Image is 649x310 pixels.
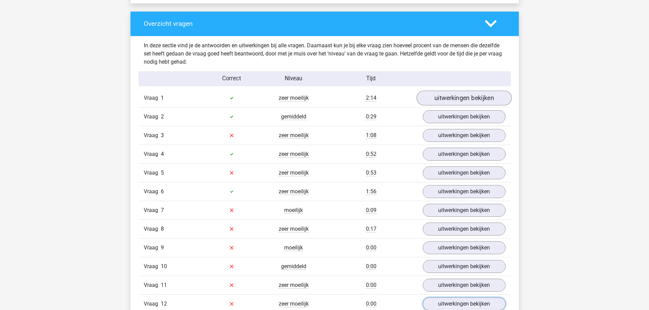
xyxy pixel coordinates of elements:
span: 9 [161,244,164,251]
a: uitwerkingen bekijken [423,185,506,198]
span: zeer moeilijk [279,132,309,139]
span: 10 [161,263,167,270]
span: Vraag [144,113,161,121]
h4: Overzicht vragen [144,20,475,28]
span: Vraag [144,244,161,252]
a: uitwerkingen bekijken [423,260,506,273]
span: Vraag [144,281,161,289]
span: 0:00 [366,282,376,289]
span: 5 [161,169,164,176]
span: 6 [161,188,164,195]
span: zeer moeilijk [279,226,309,232]
span: 0:09 [366,207,376,214]
div: In deze sectie vind je de antwoorden en uitwerkingen bij alle vragen. Daarnaast kun je bij elke v... [139,42,511,66]
span: Vraag [144,187,161,196]
a: uitwerkingen bekijken [423,110,506,123]
span: 0:00 [366,263,376,270]
span: Vraag [144,94,161,102]
div: Tijd [324,75,417,83]
span: Vraag [144,225,161,233]
span: 7 [161,207,164,213]
span: Vraag [144,169,161,177]
div: Niveau [263,75,325,83]
span: 12 [161,300,167,307]
a: uitwerkingen bekijken [423,204,506,217]
span: 0:17 [366,226,376,232]
span: Vraag [144,262,161,271]
span: 0:00 [366,244,376,251]
span: 1:08 [366,132,376,139]
a: uitwerkingen bekijken [423,223,506,235]
span: Vraag [144,150,161,158]
span: 2 [161,113,164,120]
span: 1:56 [366,188,376,195]
span: moeilijk [284,244,303,251]
span: moeilijk [284,207,303,214]
span: 0:52 [366,151,376,158]
span: zeer moeilijk [279,188,309,195]
span: 0:00 [366,300,376,307]
span: 1 [161,95,164,101]
span: Vraag [144,300,161,308]
span: zeer moeilijk [279,95,309,101]
a: uitwerkingen bekijken [423,129,506,142]
div: Correct [201,75,263,83]
span: gemiddeld [281,263,306,270]
a: uitwerkingen bekijken [423,166,506,179]
span: zeer moeilijk [279,151,309,158]
span: zeer moeilijk [279,282,309,289]
span: 3 [161,132,164,138]
span: gemiddeld [281,113,306,120]
span: Vraag [144,131,161,140]
span: zeer moeilijk [279,300,309,307]
a: uitwerkingen bekijken [423,279,506,292]
a: uitwerkingen bekijken [416,91,511,105]
a: uitwerkingen bekijken [423,241,506,254]
span: Vraag [144,206,161,214]
a: uitwerkingen bekijken [423,148,506,161]
span: 0:29 [366,113,376,120]
span: 4 [161,151,164,157]
span: 11 [161,282,167,288]
span: 0:53 [366,169,376,176]
span: zeer moeilijk [279,169,309,176]
span: 8 [161,226,164,232]
span: 2:14 [366,95,376,101]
